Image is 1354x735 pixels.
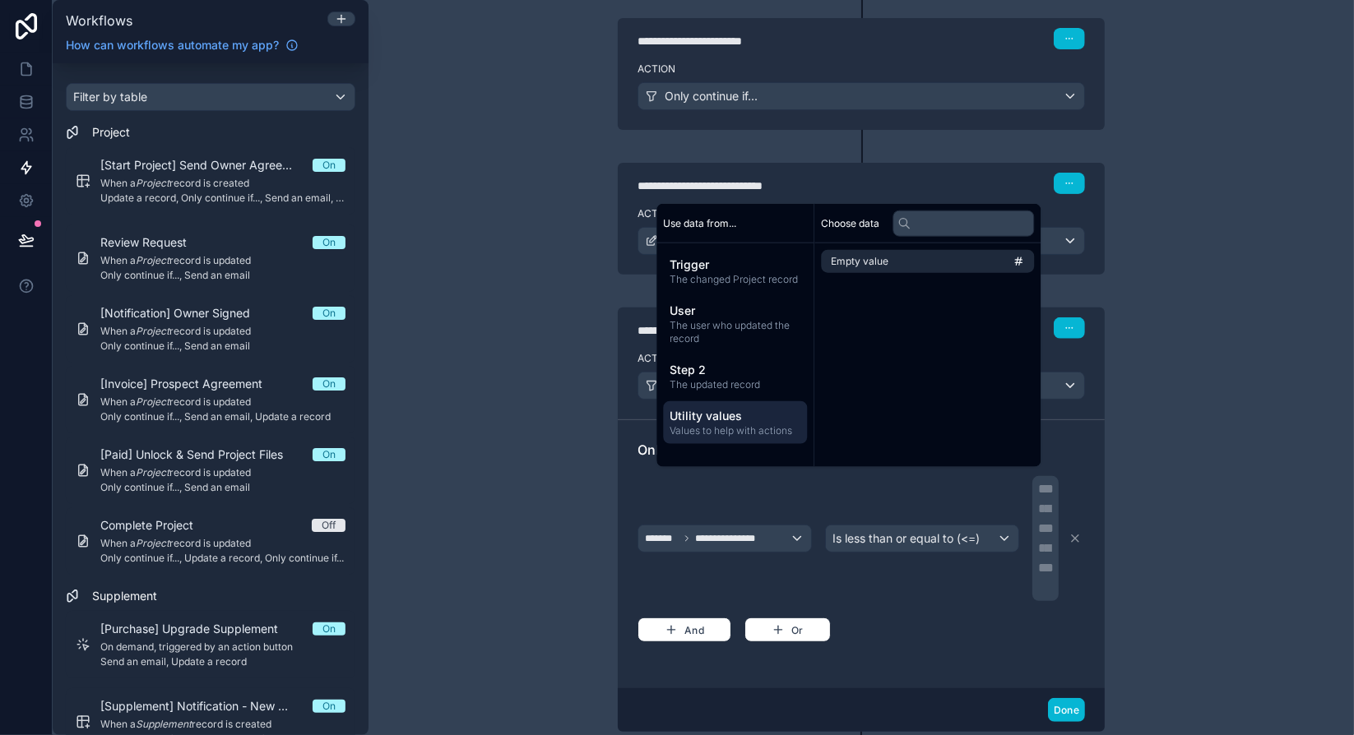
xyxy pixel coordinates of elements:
span: Project [92,124,130,141]
a: How can workflows automate my app? [59,37,305,53]
span: On demand, triggered by an action button [100,640,345,654]
span: When a record is updated [100,325,345,338]
div: On [322,377,336,391]
a: [Invoice] Prospect AgreementOnWhen aProjectrecord is updatedOnly continue if..., Send an email, U... [66,366,355,433]
span: Utility values [670,408,800,424]
span: Only continue if..., Send an email, Update a record [100,410,345,423]
label: Action [638,207,1085,220]
span: [Start Project] Send Owner Agreement [100,157,313,173]
a: [Start Project] Send Owner AgreementOnWhen aProjectrecord is createdUpdate a record, Only continu... [66,147,355,215]
em: Project [136,177,169,189]
span: How can workflows automate my app? [66,37,279,53]
button: Is less than or equal to (<=) [825,525,1018,552]
a: Review RequestOnWhen aProjectrecord is updatedOnly continue if..., Send an email [66,224,355,292]
a: [Paid] Unlock & Send Project FilesOnWhen aProjectrecord is updatedOnly continue if..., Send an email [66,437,355,504]
button: Done [1048,698,1085,722]
button: Only continue if... [638,372,1085,400]
span: Workflows [66,12,132,29]
span: Only continue if... [665,88,758,104]
span: Is less than or equal to (<=) [832,530,980,547]
span: The user who updated the record [670,319,800,345]
span: [Purchase] Upgrade Supplement [100,621,298,637]
span: [Paid] Unlock & Send Project Files [100,446,303,463]
em: Supplement [136,718,192,730]
span: When a record is updated [100,537,345,550]
span: Only continue if..., Send an email [100,340,345,353]
div: On [322,307,336,320]
span: Send an email, Update a record [100,655,345,668]
div: On [322,700,336,713]
span: Complete Project [100,517,213,534]
span: When a record is updated [100,254,345,267]
span: Review Request [100,234,206,251]
em: Project [136,466,169,478]
div: scrollable content [656,243,814,451]
button: Update a record [638,227,1085,255]
span: When a record is updated [100,395,345,409]
em: Project [136,325,169,337]
em: Project [136,254,169,266]
em: Project [136,395,169,408]
a: [Purchase] Upgrade SupplementOnOn demand, triggered by an action buttonSend an email, Update a re... [66,611,355,678]
span: The updated record [670,378,800,391]
a: Complete ProjectOffWhen aProjectrecord is updatedOnly continue if..., Update a record, Only conti... [66,507,355,575]
div: On [322,159,336,172]
div: On [322,236,336,249]
span: Only continue if..., Send an email [100,481,345,494]
span: Use data from... [663,216,736,229]
span: Only continue if..., Update a record, Only continue if... [100,552,345,565]
a: [Notification] Owner SignedOnWhen aProjectrecord is updatedOnly continue if..., Send an email [66,295,355,363]
span: [Invoice] Prospect Agreement [100,376,282,392]
span: Values to help with actions [670,424,800,437]
span: When a record is updated [100,466,345,479]
label: Action [638,352,1085,365]
span: [Notification] Owner Signed [100,305,270,321]
span: Only continue if..., Send an email [100,269,345,282]
label: Action [638,62,1085,76]
span: Supplement [92,588,157,604]
span: When a record is created [100,177,345,190]
button: Filter by table [66,83,355,111]
em: Project [136,537,169,549]
span: Trigger [670,257,800,273]
span: Filter by table [73,90,147,104]
span: The changed Project record [670,273,800,286]
div: On [322,448,336,461]
div: scrollable content [53,63,369,735]
span: Choose data [821,216,879,229]
span: Only continue if... [638,440,1085,460]
span: When a record is created [100,718,345,731]
span: Step 2 [670,362,800,378]
span: Update a record, Only continue if..., Send an email, Update a record [100,192,345,205]
span: User [670,303,800,319]
div: Off [322,519,336,532]
button: And [638,617,731,642]
div: On [322,622,336,636]
span: [Supplement] Notification - New Project (Paid) [100,698,313,714]
button: Only continue if... [638,82,1085,110]
button: Or [744,617,831,642]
